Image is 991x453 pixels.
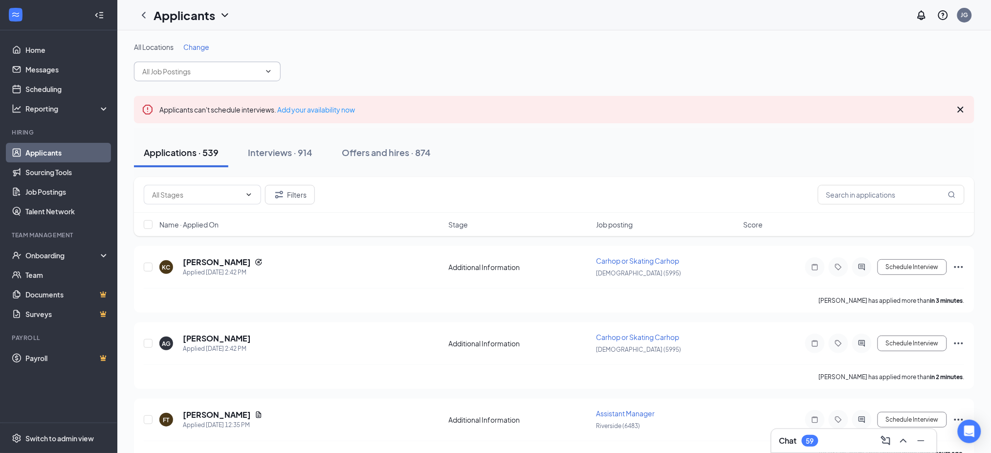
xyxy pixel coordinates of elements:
[255,411,263,419] svg: Document
[273,189,285,201] svg: Filter
[265,185,315,204] button: Filter Filters
[913,433,929,449] button: Minimize
[25,162,109,182] a: Sourcing Tools
[930,297,963,304] b: in 3 minutes
[183,409,251,420] h5: [PERSON_NAME]
[183,268,263,277] div: Applied [DATE] 2:42 PM
[162,263,171,272] div: KC
[25,40,109,60] a: Home
[449,220,468,229] span: Stage
[25,182,109,202] a: Job Postings
[159,105,355,114] span: Applicants can't schedule interviews.
[833,263,844,271] svg: Tag
[744,220,763,229] span: Score
[878,336,947,351] button: Schedule Interview
[596,346,681,353] span: [DEMOGRAPHIC_DATA] (5995)
[183,333,251,344] h5: [PERSON_NAME]
[958,420,981,443] div: Open Intercom Messenger
[162,340,171,348] div: AG
[953,261,965,273] svg: Ellipses
[25,433,94,443] div: Switch to admin view
[878,433,894,449] button: ComposeMessage
[11,10,21,20] svg: WorkstreamLogo
[12,433,22,443] svg: Settings
[880,435,892,447] svg: ComposeMessage
[818,185,965,204] input: Search in applications
[930,373,963,381] b: in 2 minutes
[25,265,109,285] a: Team
[25,104,110,113] div: Reporting
[915,435,927,447] svg: Minimize
[25,143,109,162] a: Applicants
[12,231,107,239] div: Team Management
[12,334,107,342] div: Payroll
[25,202,109,221] a: Talent Network
[342,146,431,159] div: Offers and hires · 874
[183,344,251,354] div: Applied [DATE] 2:42 PM
[961,11,969,19] div: JG
[12,128,107,136] div: Hiring
[142,66,261,77] input: All Job Postings
[596,270,681,277] span: [DEMOGRAPHIC_DATA] (5995)
[856,263,868,271] svg: ActiveChat
[94,10,104,20] svg: Collapse
[878,259,947,275] button: Schedule Interview
[916,9,927,21] svg: Notifications
[809,416,821,424] svg: Note
[163,416,170,424] div: FT
[183,420,263,430] div: Applied [DATE] 12:35 PM
[779,435,797,446] h3: Chat
[159,220,219,229] span: Name · Applied On
[819,296,965,305] p: [PERSON_NAME] has applied more than .
[596,256,679,265] span: Carhop or Skating Carhop
[596,220,633,229] span: Job posting
[953,338,965,349] svg: Ellipses
[152,189,241,200] input: All Stages
[856,340,868,347] svg: ActiveChat
[948,191,956,199] svg: MagnifyingGlass
[937,9,949,21] svg: QuestionInfo
[596,409,655,418] span: Assistant Manager
[25,250,101,260] div: Onboarding
[833,416,844,424] svg: Tag
[134,43,174,51] span: All Locations
[856,416,868,424] svg: ActiveChat
[264,68,272,75] svg: ChevronDown
[144,146,219,159] div: Applications · 539
[154,7,215,23] h1: Applicants
[12,104,22,113] svg: Analysis
[898,435,909,447] svg: ChevronUp
[955,104,967,115] svg: Cross
[25,79,109,99] a: Scheduling
[449,339,591,348] div: Additional Information
[277,105,355,114] a: Add your availability now
[878,412,947,428] button: Schedule Interview
[596,422,640,430] span: Riverside (6483)
[449,262,591,272] div: Additional Information
[896,433,911,449] button: ChevronUp
[833,340,844,347] svg: Tag
[183,43,209,51] span: Change
[245,191,253,199] svg: ChevronDown
[25,285,109,304] a: DocumentsCrown
[806,437,814,445] div: 59
[255,258,263,266] svg: Reapply
[25,60,109,79] a: Messages
[596,333,679,341] span: Carhop or Skating Carhop
[183,257,251,268] h5: [PERSON_NAME]
[449,415,591,425] div: Additional Information
[12,250,22,260] svg: UserCheck
[138,9,150,21] svg: ChevronLeft
[25,348,109,368] a: PayrollCrown
[219,9,231,21] svg: ChevronDown
[25,304,109,324] a: SurveysCrown
[142,104,154,115] svg: Error
[953,414,965,426] svg: Ellipses
[248,146,312,159] div: Interviews · 914
[809,340,821,347] svg: Note
[809,263,821,271] svg: Note
[819,373,965,381] p: [PERSON_NAME] has applied more than .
